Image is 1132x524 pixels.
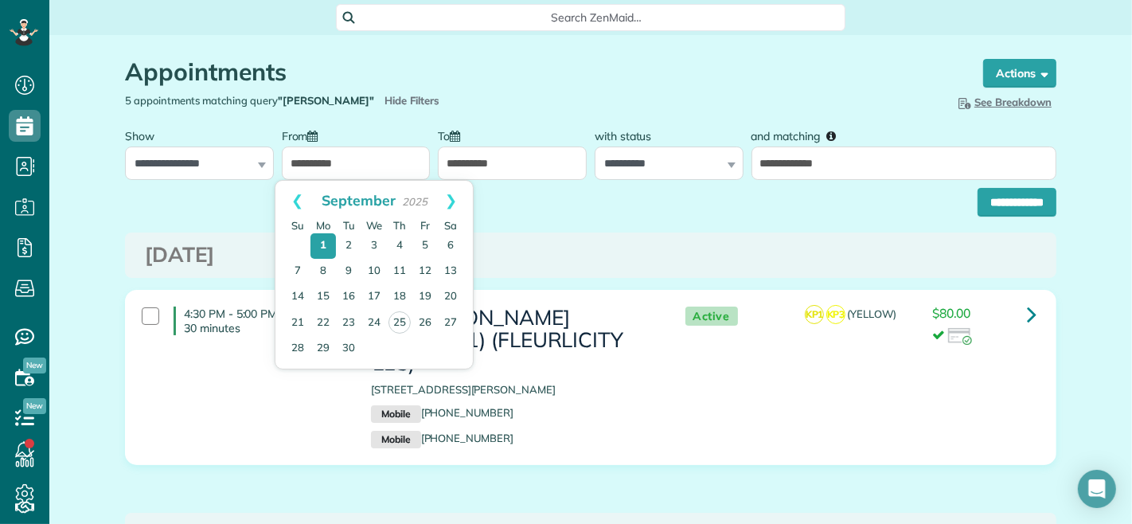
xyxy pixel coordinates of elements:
a: Hide Filters [384,94,439,107]
a: 7 [285,259,310,284]
a: 10 [361,259,387,284]
span: Hide Filters [384,93,439,108]
a: 18 [387,284,412,310]
button: See Breakdown [950,93,1056,111]
a: 25 [388,311,411,334]
a: 22 [310,311,336,336]
span: Active [685,307,738,327]
span: Tuesday [343,219,355,232]
span: Friday [420,219,430,232]
a: 14 [285,284,310,310]
a: 21 [285,311,310,336]
label: To [438,120,468,150]
p: [STREET_ADDRESS][PERSON_NAME] [371,382,653,397]
a: 13 [438,259,463,284]
a: 8 [310,259,336,284]
span: $80.00 [932,305,971,321]
span: September [322,191,396,209]
span: KP3 [826,305,845,324]
span: KP1 [805,305,824,324]
span: New [23,358,46,373]
a: 17 [361,284,387,310]
span: Monday [316,219,330,232]
div: 5 appointments matching query [113,93,591,108]
a: 12 [412,259,438,284]
label: and matching [751,120,848,150]
a: Next [429,181,473,221]
a: 19 [412,284,438,310]
a: 23 [336,311,361,336]
label: From [282,120,326,150]
h4: 4:30 PM - 5:00 PM [174,307,347,335]
span: Sunday [291,219,304,232]
img: icon_credit_card_success-27c2c4fc500a7f1a58a13ef14842cb958d03041fefb464fd2e53c949a5770e83.png [948,328,972,346]
a: 30 [336,336,361,362]
span: Thursday [393,219,406,232]
a: 20 [438,284,463,310]
a: Mobile[PHONE_NUMBER] [371,406,513,419]
a: 15 [310,284,336,310]
a: 27 [438,311,463,336]
button: Actions [983,59,1056,88]
span: New [23,398,46,414]
span: 2025 [402,195,427,208]
span: See Breakdown [955,96,1052,108]
a: 4 [387,233,412,259]
h1: Appointments [125,59,953,85]
a: 24 [361,311,387,336]
a: 28 [285,336,310,362]
small: Mobile [371,431,420,448]
span: Saturday [444,219,457,232]
div: Open Intercom Messenger [1078,470,1116,508]
a: 16 [336,284,361,310]
a: 6 [438,233,463,259]
a: 3 [361,233,387,259]
a: Prev [275,181,319,221]
a: 11 [387,259,412,284]
strong: "[PERSON_NAME]" [278,94,374,107]
span: (YELLOW) [848,307,897,320]
small: Mobile [371,405,420,423]
h3: ✅ [PERSON_NAME] (AIRBNB-1) (FLEURLICITY LLC) [371,307,653,375]
a: 26 [412,311,438,336]
a: 9 [336,259,361,284]
a: 1 [310,233,336,259]
h3: [DATE] [145,244,1036,267]
span: Wednesday [366,219,382,232]
a: 2 [336,233,361,259]
p: 30 minutes [184,321,347,335]
a: Mobile[PHONE_NUMBER] [371,432,513,444]
a: 29 [310,336,336,362]
a: 5 [412,233,438,259]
